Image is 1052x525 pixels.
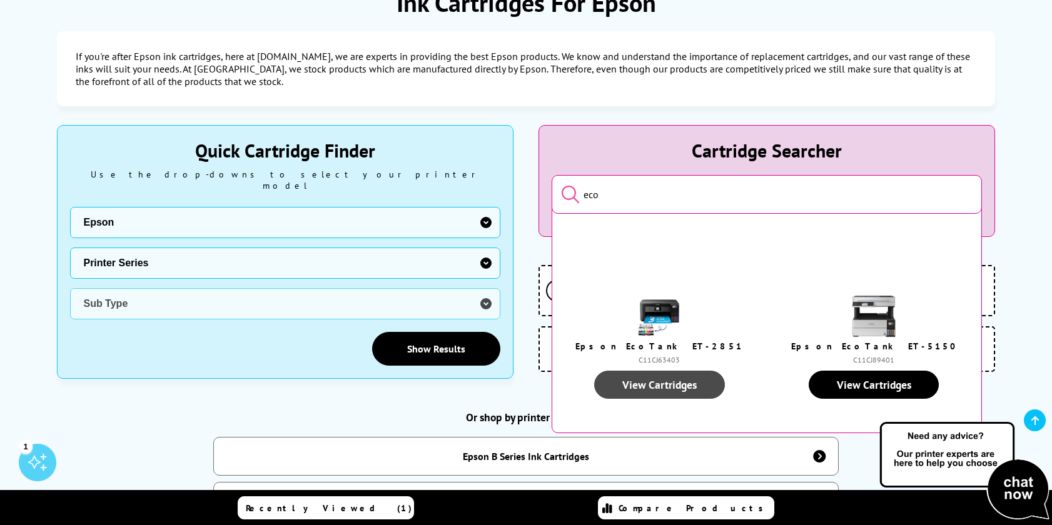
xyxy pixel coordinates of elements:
img: Epson-ET-5150-Front-Main-Small.jpg [852,294,896,338]
div: Cartridge Searcher [552,138,982,162]
div: Use the drop-downs to select your printer model [70,169,500,191]
a: Recently Viewed (1) [238,496,414,519]
img: epson-et-2850-ink-included-new-small.jpg [637,294,681,338]
a: Show Results [372,332,500,366]
img: Open Live Chat window [877,420,1052,522]
span: Recently Viewed (1) [246,502,412,514]
a: View Cartridges [809,371,939,399]
div: C11CJ89401 [776,355,972,364]
h2: Or shop by printer series... [57,410,994,424]
input: Start typing the cartridge or printer's name... [552,175,982,214]
a: Compare Products [598,496,774,519]
div: C11CJ63403 [562,355,757,364]
a: Epson EcoTank ET-5150 [791,341,956,352]
div: Why buy from us? [539,246,995,259]
div: Epson B Series Ink Cartridges [463,450,589,462]
a: Epson EcoTank ET-2851 [575,341,744,352]
span: Compare Products [619,502,770,514]
div: If you're after Epson ink cartridges, here at [DOMAIN_NAME], we are experts in providing the best... [57,31,994,106]
div: Quick Cartridge Finder [70,138,500,162]
div: 1 [19,439,33,453]
a: View Cartridges [594,371,724,399]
